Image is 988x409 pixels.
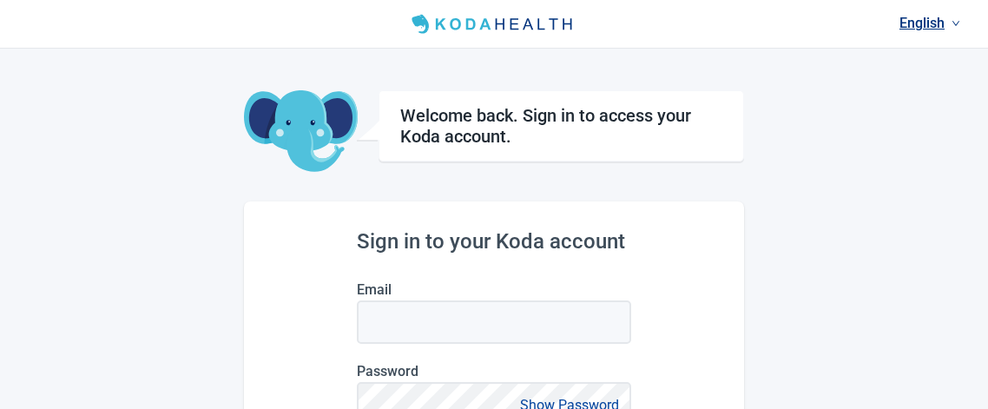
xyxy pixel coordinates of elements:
[357,281,631,298] label: Email
[405,10,583,38] img: Koda Health
[400,105,722,147] h1: Welcome back. Sign in to access your Koda account.
[357,229,631,254] h2: Sign in to your Koda account
[892,9,967,37] a: Current language: English
[952,19,960,28] span: down
[357,363,631,379] label: Password
[244,90,358,174] img: Koda Elephant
